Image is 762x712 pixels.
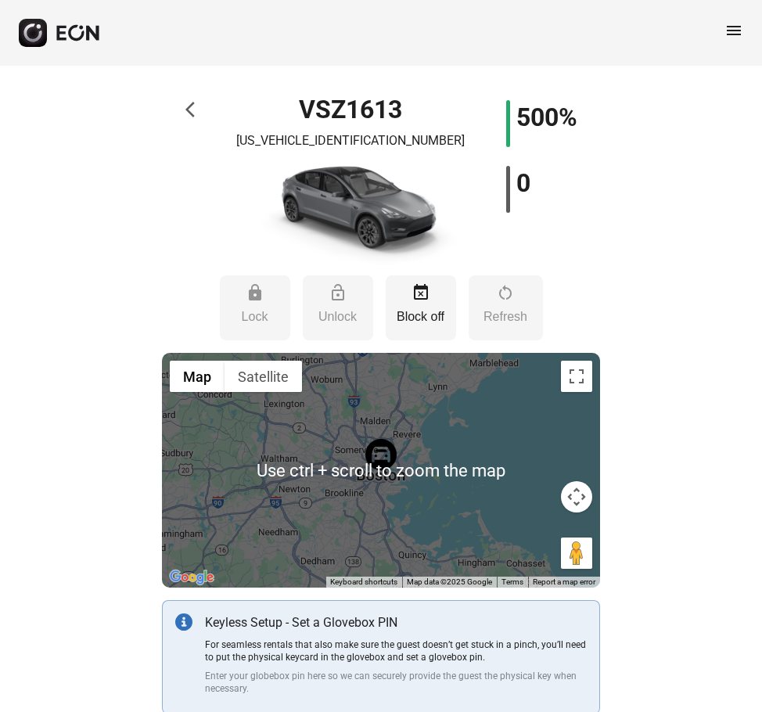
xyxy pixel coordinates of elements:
[394,307,448,326] p: Block off
[241,156,460,266] img: car
[185,100,204,119] span: arrow_back_ios
[516,108,577,127] h1: 500%
[407,577,492,586] span: Map data ©2025 Google
[166,567,217,588] a: Open this area in Google Maps (opens a new window)
[205,638,587,663] p: For seamless rentals that also make sure the guest doesn’t get stuck in a pinch, you’ll need to p...
[205,670,587,695] p: Enter your globebox pin here so we can securely provide the guest the physical key when necessary.
[330,577,397,588] button: Keyboard shortcuts
[166,567,217,588] img: Google
[561,361,592,392] button: Toggle fullscreen view
[501,577,523,586] a: Terms (opens in new tab)
[533,577,595,586] a: Report a map error
[225,361,302,392] button: Show satellite imagery
[561,538,592,569] button: Drag Pegman onto the map to open Street View
[561,481,592,512] button: Map camera controls
[205,613,587,632] p: Keyless Setup - Set a Glovebox PIN
[724,21,743,40] span: menu
[299,100,402,119] h1: VSZ1613
[175,613,192,631] img: info
[412,283,430,302] span: event_busy
[516,174,530,192] h1: 0
[236,131,465,150] p: [US_VEHICLE_IDENTIFICATION_NUMBER]
[386,275,456,340] button: Block off
[170,361,225,392] button: Show street map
